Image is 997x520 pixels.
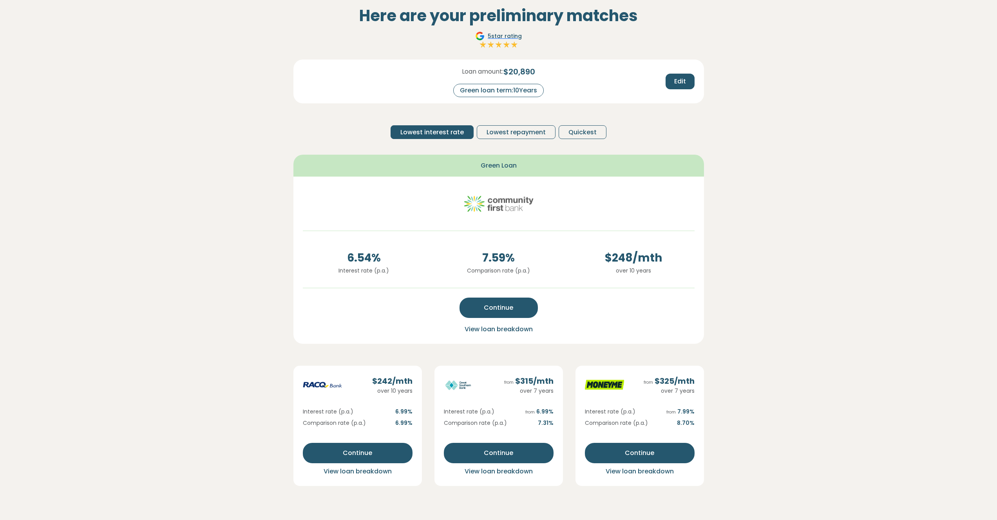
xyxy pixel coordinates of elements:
[479,41,487,49] img: Full star
[585,443,695,463] button: Continue
[303,250,425,266] span: 6.54 %
[504,375,554,387] div: $ 315 /mth
[666,409,676,415] span: from
[462,324,535,334] button: View loan breakdown
[504,387,554,395] div: over 7 years
[444,375,483,395] img: great-southern logo
[460,298,538,318] button: Continue
[568,128,597,137] span: Quickest
[395,419,413,427] span: 6.99 %
[572,250,695,266] span: $ 248 /mth
[585,466,695,477] button: View loan breakdown
[503,41,510,49] img: Full star
[444,466,554,477] button: View loan breakdown
[674,77,686,86] span: Edit
[303,419,366,427] span: Comparison rate (p.a.)
[484,448,513,458] span: Continue
[644,387,695,395] div: over 7 years
[303,266,425,275] p: Interest rate (p.a.)
[625,448,654,458] span: Continue
[487,41,495,49] img: Full star
[585,419,648,427] span: Comparison rate (p.a.)
[585,408,635,416] span: Interest rate (p.a.)
[463,186,534,221] img: community-first logo
[343,448,372,458] span: Continue
[495,41,503,49] img: Full star
[484,303,513,312] span: Continue
[666,408,695,416] span: 7.99 %
[438,266,560,275] p: Comparison rate (p.a.)
[572,266,695,275] p: over 10 years
[525,409,535,415] span: from
[465,467,533,476] span: View loan breakdown
[462,67,503,76] span: Loan amount:
[372,387,413,395] div: over 10 years
[303,466,413,477] button: View loan breakdown
[644,379,653,385] span: from
[400,128,464,137] span: Lowest interest rate
[504,379,514,385] span: from
[585,375,624,395] img: moneyme logo
[444,408,494,416] span: Interest rate (p.a.)
[293,6,704,25] h2: Here are your preliminary matches
[303,408,353,416] span: Interest rate (p.a.)
[510,41,518,49] img: Full star
[559,125,606,139] button: Quickest
[303,375,342,395] img: racq-personal logo
[395,408,413,416] span: 6.99 %
[481,161,517,170] span: Green Loan
[477,125,555,139] button: Lowest repayment
[475,31,485,41] img: Google
[444,443,554,463] button: Continue
[453,84,544,97] div: Green loan term: 10 Years
[644,375,695,387] div: $ 325 /mth
[488,32,522,40] span: 5 star rating
[606,467,674,476] span: View loan breakdown
[438,250,560,266] span: 7.59 %
[677,419,695,427] span: 8.70 %
[391,125,474,139] button: Lowest interest rate
[324,467,392,476] span: View loan breakdown
[474,31,523,50] a: Google5star ratingFull starFull starFull starFull starFull star
[538,419,554,427] span: 7.31 %
[303,443,413,463] button: Continue
[666,74,695,89] button: Edit
[487,128,546,137] span: Lowest repayment
[372,375,413,387] div: $ 242 /mth
[503,66,535,78] span: $ 20,890
[444,419,507,427] span: Comparison rate (p.a.)
[525,408,554,416] span: 6.99 %
[465,325,533,334] span: View loan breakdown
